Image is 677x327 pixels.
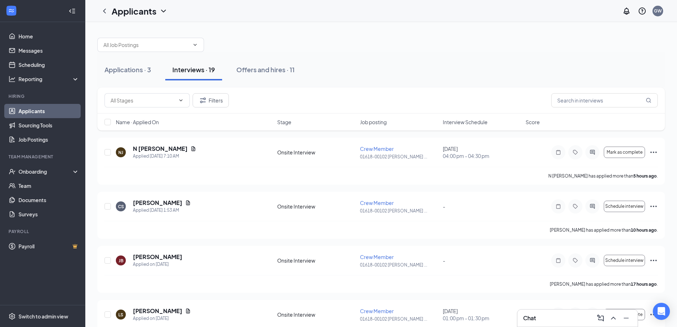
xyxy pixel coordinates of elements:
[192,42,198,48] svg: ChevronDown
[548,173,658,179] p: N [PERSON_NAME] has applied more than .
[18,168,73,175] div: Onboarding
[443,118,488,126] span: Interview Schedule
[588,149,597,155] svg: ActiveChat
[9,168,16,175] svg: UserCheck
[18,43,79,58] a: Messages
[133,207,191,214] div: Applied [DATE] 1:53 AM
[112,5,156,17] h1: Applicants
[133,153,196,160] div: Applied [DATE] 7:10 AM
[631,227,657,233] b: 10 hours ago
[550,281,658,287] p: [PERSON_NAME] has applied more than .
[9,228,78,234] div: Payroll
[104,65,151,74] div: Applications · 3
[133,145,188,153] h5: N [PERSON_NAME]
[116,118,159,126] span: Name · Applied On
[185,200,191,206] svg: Document
[620,312,632,324] button: Minimize
[443,307,521,322] div: [DATE]
[595,312,606,324] button: ComposeMessage
[554,149,563,155] svg: Note
[605,258,644,263] span: Schedule interview
[649,310,658,319] svg: Ellipses
[360,208,439,214] p: 01618-00102 [PERSON_NAME] ...
[526,118,540,126] span: Score
[277,118,291,126] span: Stage
[69,7,76,15] svg: Collapse
[622,314,630,322] svg: Minimize
[360,254,394,260] span: Crew Member
[18,179,79,193] a: Team
[550,227,658,233] p: [PERSON_NAME] has applied more than .
[18,207,79,221] a: Surveys
[360,200,394,206] span: Crew Member
[633,173,657,179] b: 5 hours ago
[185,308,191,314] svg: Document
[133,315,191,322] div: Applied on [DATE]
[18,29,79,43] a: Home
[649,202,658,211] svg: Ellipses
[653,303,670,320] div: Open Intercom Messenger
[571,149,580,155] svg: Tag
[523,314,536,322] h3: Chat
[551,93,658,107] input: Search in interviews
[571,258,580,263] svg: Tag
[8,7,15,14] svg: WorkstreamLogo
[604,147,645,158] button: Mark as complete
[236,65,295,74] div: Offers and hires · 11
[9,75,16,83] svg: Analysis
[159,7,168,15] svg: ChevronDown
[172,65,215,74] div: Interviews · 19
[596,314,605,322] svg: ComposeMessage
[277,203,356,210] div: Onsite Interview
[111,96,175,104] input: All Stages
[133,261,182,268] div: Applied on [DATE]
[571,204,580,209] svg: Tag
[443,152,521,159] span: 04:00 pm - 04:30 pm
[18,313,68,320] div: Switch to admin view
[103,41,189,49] input: All Job Postings
[18,118,79,132] a: Sourcing Tools
[133,307,182,315] h5: [PERSON_NAME]
[649,256,658,265] svg: Ellipses
[646,97,651,103] svg: MagnifyingGlass
[18,75,80,83] div: Reporting
[608,312,619,324] button: ChevronUp
[604,255,645,266] button: Schedule interview
[100,7,109,15] svg: ChevronLeft
[443,145,521,159] div: [DATE]
[178,97,184,103] svg: ChevronDown
[133,253,182,261] h5: [PERSON_NAME]
[360,118,387,126] span: Job posting
[622,7,631,15] svg: Notifications
[360,146,394,152] span: Crew Member
[604,309,645,320] button: Mark as complete
[654,8,662,14] div: GW
[133,199,182,207] h5: [PERSON_NAME]
[193,93,229,107] button: Filter Filters
[118,312,123,318] div: LS
[9,313,16,320] svg: Settings
[277,257,356,264] div: Onsite Interview
[277,311,356,318] div: Onsite Interview
[360,262,439,268] p: 01618-00102 [PERSON_NAME] ...
[277,149,356,156] div: Onsite Interview
[119,258,123,264] div: JB
[588,204,597,209] svg: ActiveChat
[18,104,79,118] a: Applicants
[190,146,196,152] svg: Document
[18,193,79,207] a: Documents
[199,96,207,105] svg: Filter
[554,204,563,209] svg: Note
[443,203,445,210] span: -
[443,315,521,322] span: 01:00 pm - 01:30 pm
[9,154,78,160] div: Team Management
[604,201,645,212] button: Schedule interview
[18,239,79,253] a: PayrollCrown
[649,148,658,157] svg: Ellipses
[9,93,78,99] div: Hiring
[18,132,79,147] a: Job Postings
[605,204,644,209] span: Schedule interview
[554,258,563,263] svg: Note
[360,308,394,314] span: Crew Member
